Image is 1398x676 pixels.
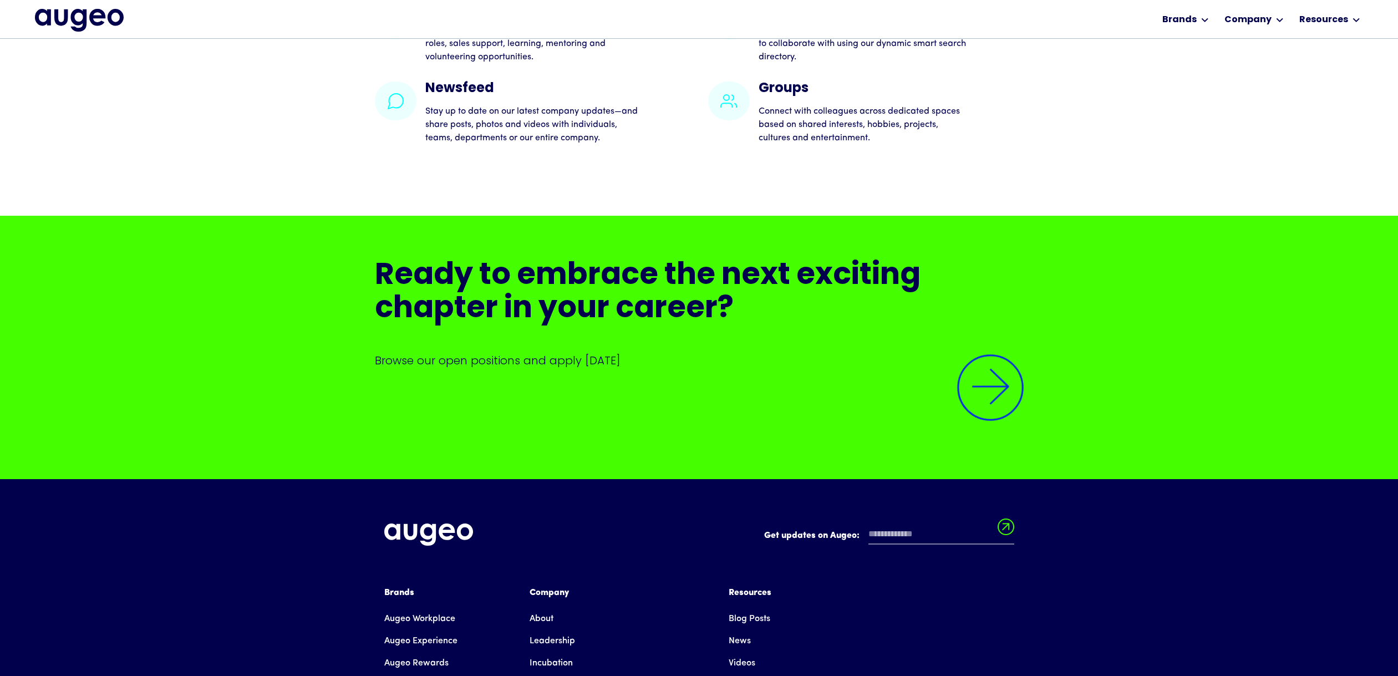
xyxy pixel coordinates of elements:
[759,82,972,96] h4: Groups
[35,9,124,31] a: home
[384,608,455,630] a: Augeo Workplace
[729,608,770,630] a: Blog Posts
[375,260,1024,435] a: Ready to embrace the next exciting chapter in your career?Browse our open positions and apply [DA...
[384,586,485,599] div: Brands
[729,586,781,599] div: Resources
[1162,13,1197,27] div: Brands
[530,586,684,599] div: Company
[759,105,972,145] p: Connect with colleagues across dedicated spaces based on shared interests, hobbies, projects, cul...
[729,630,751,652] a: News
[530,652,573,674] a: Incubation
[759,24,972,64] p: Discover people, places, departments and experts to collaborate with using our dynamic smart sear...
[764,523,1014,550] form: Email Form
[729,652,755,674] a: Videos
[384,523,473,546] img: Augeo's full logo in white.
[425,82,638,96] h4: Newsfeed
[384,630,457,652] a: Augeo Experience
[1224,13,1272,27] div: Company
[530,630,575,652] a: Leadership
[998,519,1014,542] input: Submit
[425,105,638,145] p: Stay up to date on our latest company updates—and share posts, photos and videos with individuals...
[943,340,1038,435] img: Arrow symbol in bright blue pointing diagonally upward and to the right to indicate an active link.
[384,652,449,674] a: Augeo Rewards
[425,24,638,64] p: Get involved in events, short gigs, key projects, big roles, sales support, learning, mentoring a...
[1299,13,1348,27] div: Resources
[375,353,1024,368] p: Browse our open positions and apply [DATE]
[375,260,1024,326] h2: Ready to embrace the next exciting chapter in your career?
[530,608,553,630] a: About
[764,529,860,542] label: Get updates on Augeo:
[35,9,124,31] img: Augeo's full logo in midnight blue.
